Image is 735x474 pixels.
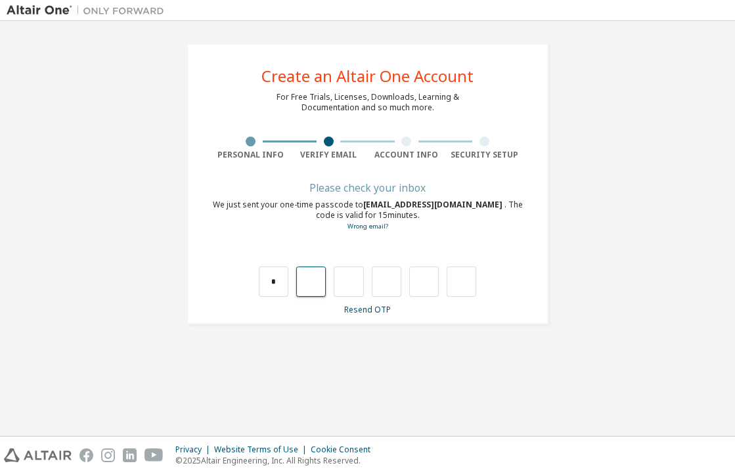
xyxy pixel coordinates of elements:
[145,448,164,462] img: youtube.svg
[277,92,459,113] div: For Free Trials, Licenses, Downloads, Learning & Documentation and so much more.
[363,199,504,210] span: [EMAIL_ADDRESS][DOMAIN_NAME]
[214,444,311,455] div: Website Terms of Use
[212,150,290,160] div: Personal Info
[101,448,115,462] img: instagram.svg
[290,150,368,160] div: Verify Email
[212,200,523,232] div: We just sent your one-time passcode to . The code is valid for 15 minutes.
[347,222,388,230] a: Go back to the registration form
[7,4,171,17] img: Altair One
[445,150,523,160] div: Security Setup
[261,68,474,84] div: Create an Altair One Account
[344,304,391,315] a: Resend OTP
[79,448,93,462] img: facebook.svg
[123,448,137,462] img: linkedin.svg
[212,184,523,192] div: Please check your inbox
[4,448,72,462] img: altair_logo.svg
[175,444,214,455] div: Privacy
[368,150,446,160] div: Account Info
[175,455,378,466] p: © 2025 Altair Engineering, Inc. All Rights Reserved.
[311,444,378,455] div: Cookie Consent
